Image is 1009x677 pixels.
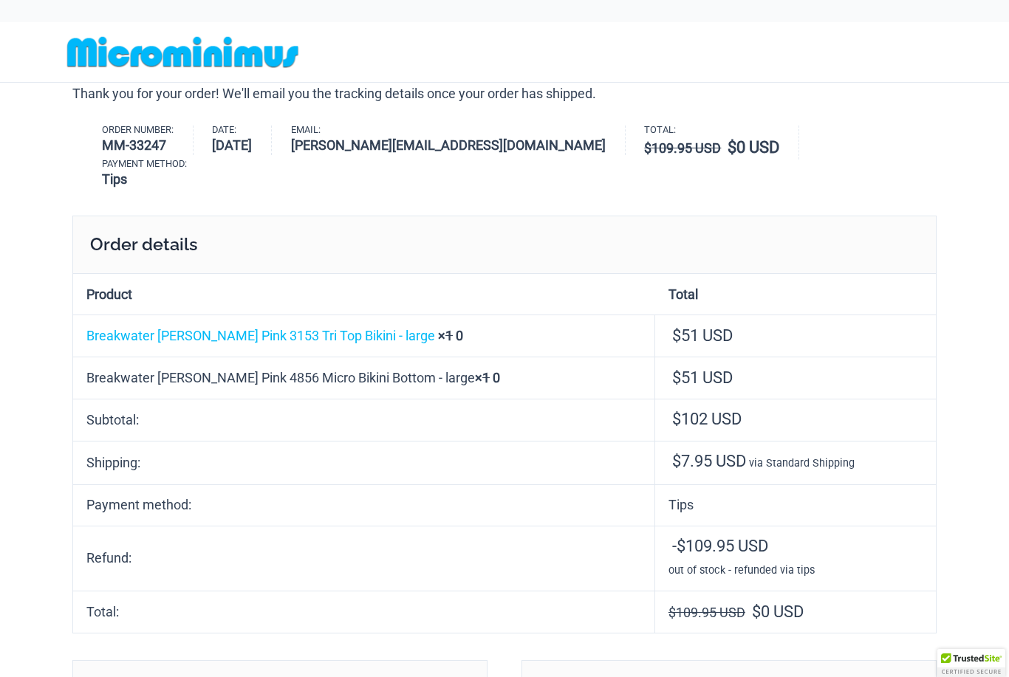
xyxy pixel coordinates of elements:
[668,564,815,577] small: out of stock - refunded via tips
[672,452,746,470] span: 7.95 USD
[749,457,855,470] small: via Standard Shipping
[291,126,626,155] li: Email:
[672,410,742,428] span: 102 USD
[668,605,745,620] del: $109.95 USD
[672,326,681,345] span: $
[937,649,1005,677] div: TrustedSite Certified
[73,441,655,484] th: Shipping:
[493,370,500,385] ins: 0
[73,484,655,526] th: Payment method:
[672,410,681,428] span: $
[456,328,463,343] ins: 0
[73,591,655,633] th: Total:
[291,135,606,155] strong: [PERSON_NAME][EMAIL_ADDRESS][DOMAIN_NAME]
[644,140,721,156] del: $109.95 USD
[672,326,733,345] bdi: 51 USD
[728,138,779,157] bdi: 0 USD
[102,135,174,155] strong: MM-33247
[672,368,733,387] bdi: 51 USD
[73,357,655,399] td: Breakwater [PERSON_NAME] Pink 4856 Micro Bikini Bottom - large
[102,126,194,155] li: Order number:
[72,83,937,105] p: Thank you for your order! We'll email you the tracking details once your order has shipped.
[61,35,304,69] img: MM SHOP LOGO FLAT
[752,602,804,621] span: 0 USD
[655,274,936,315] th: Total
[212,135,252,155] strong: [DATE]
[102,159,206,189] li: Payment method:
[445,328,453,343] del: 1
[655,484,936,526] td: Tips
[644,126,799,159] li: Total:
[212,126,272,155] li: Date:
[73,526,655,591] th: Refund:
[728,138,736,157] span: $
[672,368,681,387] span: $
[672,537,768,555] span: - 109.95 USD
[73,399,655,441] th: Subtotal:
[438,328,463,343] strong: ×
[86,328,435,343] a: Breakwater [PERSON_NAME] Pink 3153 Tri Top Bikini - large
[102,169,187,189] strong: Tips
[752,602,761,621] span: $
[475,370,500,385] strong: ×
[73,274,655,315] th: Product
[482,370,490,385] del: 1
[72,216,937,273] h2: Order details
[677,537,685,555] span: $
[672,452,681,470] span: $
